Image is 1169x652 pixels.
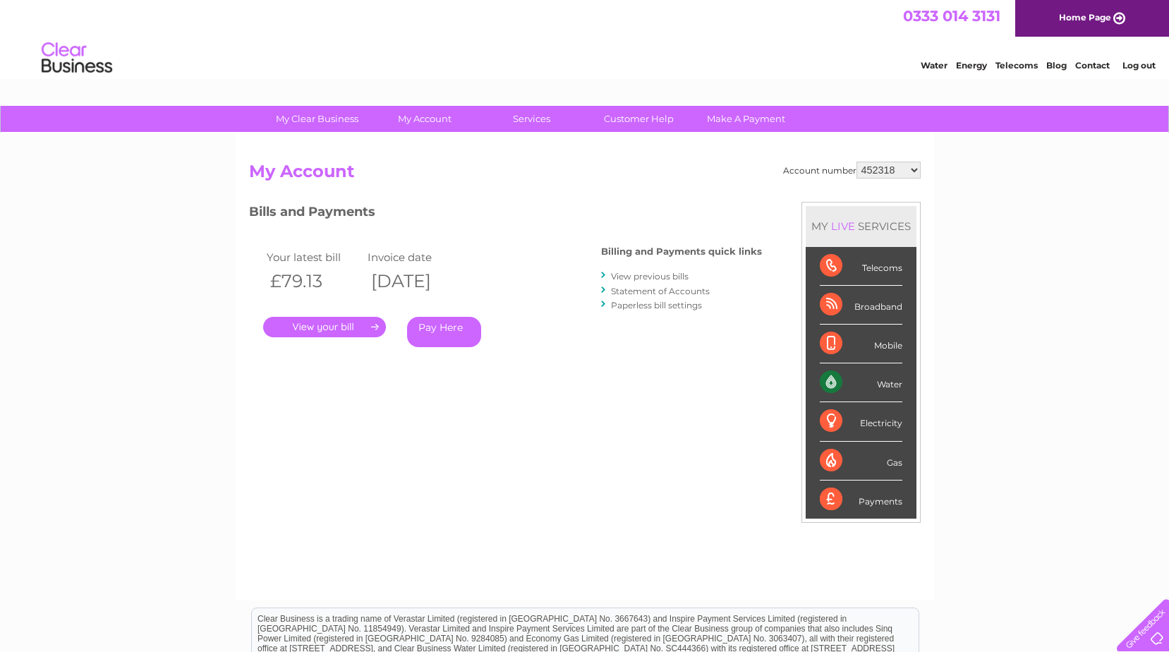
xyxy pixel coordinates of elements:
a: Contact [1075,60,1110,71]
a: Energy [956,60,987,71]
th: [DATE] [364,267,466,296]
div: Gas [820,442,902,481]
h3: Bills and Payments [249,202,762,227]
div: MY SERVICES [806,206,916,246]
div: Electricity [820,402,902,441]
th: £79.13 [263,267,365,296]
div: Water [820,363,902,402]
div: Account number [783,162,921,179]
div: Payments [820,481,902,519]
a: My Clear Business [259,106,375,132]
a: Water [921,60,947,71]
div: LIVE [828,219,858,233]
a: Statement of Accounts [611,286,710,296]
a: Blog [1046,60,1067,71]
a: View previous bills [611,271,689,282]
a: Pay Here [407,317,481,347]
a: 0333 014 3131 [903,7,1000,25]
a: Customer Help [581,106,697,132]
div: Telecoms [820,247,902,286]
a: . [263,317,386,337]
a: Services [473,106,590,132]
div: Clear Business is a trading name of Verastar Limited (registered in [GEOGRAPHIC_DATA] No. 3667643... [252,8,919,68]
td: Invoice date [364,248,466,267]
a: Log out [1122,60,1156,71]
div: Broadband [820,286,902,325]
h2: My Account [249,162,921,188]
div: Mobile [820,325,902,363]
img: logo.png [41,37,113,80]
a: My Account [366,106,483,132]
h4: Billing and Payments quick links [601,246,762,257]
a: Telecoms [995,60,1038,71]
td: Your latest bill [263,248,365,267]
a: Paperless bill settings [611,300,702,310]
a: Make A Payment [688,106,804,132]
